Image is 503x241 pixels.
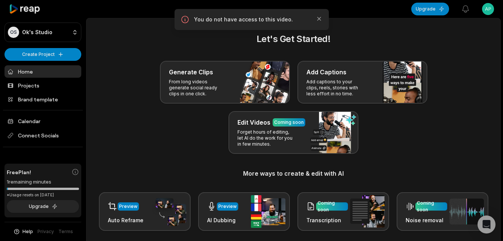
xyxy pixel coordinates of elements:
[4,79,81,92] a: Projects
[218,203,237,210] div: Preview
[58,228,73,235] a: Terms
[478,215,496,233] div: Open Intercom Messenger
[7,168,31,176] span: Free Plan!
[96,169,491,178] h3: More ways to create & edit with AI
[274,119,304,126] div: Coming soon
[411,3,449,15] button: Upgrade
[306,216,348,224] h3: Transcription
[207,216,238,224] h3: AI Dubbing
[251,195,285,228] img: ai_dubbing.png
[306,79,364,97] p: Add captions to your clips, reels, stories with less effort in no time.
[350,195,385,227] img: transcription.png
[449,199,484,224] img: noise_removal.png
[119,203,137,210] div: Preview
[108,216,143,224] h3: Auto Reframe
[4,115,81,127] a: Calendar
[406,216,447,224] h3: Noise removal
[417,200,446,213] div: Coming soon
[13,228,33,235] button: Help
[237,129,296,147] p: Forget hours of editing, let AI do the work for you in few minutes.
[4,65,81,78] a: Home
[306,68,346,77] h3: Add Captions
[37,228,54,235] a: Privacy
[4,48,81,61] button: Create Project
[152,197,186,226] img: auto_reframe.png
[4,129,81,142] span: Connect Socials
[194,16,309,23] p: You do not have access to this video.
[7,200,79,213] button: Upgrade
[7,178,79,186] div: 1 remaining minutes
[96,32,491,46] h2: Let's Get Started!
[237,118,270,127] h3: Edit Videos
[4,93,81,105] a: Brand template
[169,68,213,77] h3: Generate Clips
[7,192,79,198] div: *Usage resets on [DATE]
[169,79,227,97] p: From long videos generate social ready clips in one click.
[318,200,346,213] div: Coming soon
[22,228,33,235] span: Help
[22,29,52,36] p: Ok's Studio
[8,27,19,38] div: OS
